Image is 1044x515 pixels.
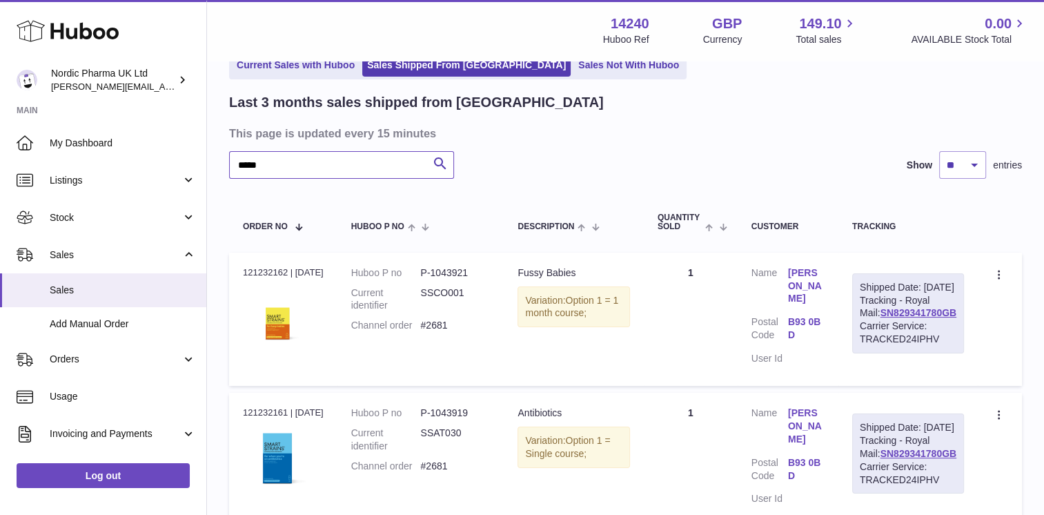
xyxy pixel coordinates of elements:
[351,319,421,332] dt: Channel order
[751,352,788,365] dt: User Id
[421,319,491,332] dd: #2681
[880,307,956,318] a: SN829341780GB
[518,427,629,468] div: Variation:
[50,318,196,331] span: Add Manual Order
[751,456,788,486] dt: Postal Code
[860,460,956,487] div: Carrier Service: TRACKED24IPHV
[50,353,181,366] span: Orders
[421,407,491,420] dd: P-1043919
[525,295,618,319] span: Option 1 = 1 month course;
[229,93,604,112] h2: Last 3 months sales shipped from [GEOGRAPHIC_DATA]
[751,266,788,309] dt: Name
[985,14,1012,33] span: 0.00
[788,266,825,306] a: [PERSON_NAME]
[50,174,181,187] span: Listings
[852,414,964,494] div: Tracking - Royal Mail:
[351,286,421,313] dt: Current identifier
[50,249,181,262] span: Sales
[796,14,857,46] a: 149.10 Total sales
[788,315,825,342] a: B93 0BD
[518,266,629,280] div: Fussy Babies
[993,159,1022,172] span: entries
[421,460,491,473] dd: #2681
[351,266,421,280] dt: Huboo P no
[788,456,825,483] a: B93 0BD
[852,222,964,231] div: Tracking
[751,407,788,449] dt: Name
[603,33,649,46] div: Huboo Ref
[518,222,574,231] span: Description
[351,222,404,231] span: Huboo P no
[880,448,956,459] a: SN829341780GB
[703,33,742,46] div: Currency
[658,213,702,231] span: Quantity Sold
[351,407,421,420] dt: Huboo P no
[852,273,964,353] div: Tracking - Royal Mail:
[51,67,175,93] div: Nordic Pharma UK Ltd
[50,211,181,224] span: Stock
[50,390,196,403] span: Usage
[243,222,288,231] span: Order No
[362,54,571,77] a: Sales Shipped From [GEOGRAPHIC_DATA]
[243,266,324,279] div: 121232162 | [DATE]
[51,81,277,92] span: [PERSON_NAME][EMAIL_ADDRESS][DOMAIN_NAME]
[50,137,196,150] span: My Dashboard
[796,33,857,46] span: Total sales
[243,424,312,493] img: 2.png
[243,407,324,419] div: 121232161 | [DATE]
[50,284,196,297] span: Sales
[911,33,1027,46] span: AVAILABLE Stock Total
[421,286,491,313] dd: SSCO001
[243,283,312,352] img: Baby_Colic_8mlBottle_FrontFace.png
[232,54,360,77] a: Current Sales with Huboo
[421,427,491,453] dd: SSAT030
[611,14,649,33] strong: 14240
[751,222,825,231] div: Customer
[860,421,956,434] div: Shipped Date: [DATE]
[573,54,684,77] a: Sales Not With Huboo
[860,281,956,294] div: Shipped Date: [DATE]
[351,460,421,473] dt: Channel order
[525,435,610,459] span: Option 1 = Single course;
[860,320,956,346] div: Carrier Service: TRACKED24IPHV
[712,14,742,33] strong: GBP
[751,492,788,505] dt: User Id
[17,463,190,488] a: Log out
[751,315,788,345] dt: Postal Code
[421,266,491,280] dd: P-1043921
[799,14,841,33] span: 149.10
[229,126,1018,141] h3: This page is updated every 15 minutes
[518,286,629,328] div: Variation:
[788,407,825,446] a: [PERSON_NAME]
[907,159,932,172] label: Show
[17,70,37,90] img: joe.plant@parapharmdev.com
[644,253,738,386] td: 1
[50,427,181,440] span: Invoicing and Payments
[351,427,421,453] dt: Current identifier
[911,14,1027,46] a: 0.00 AVAILABLE Stock Total
[518,407,629,420] div: Antibiotics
